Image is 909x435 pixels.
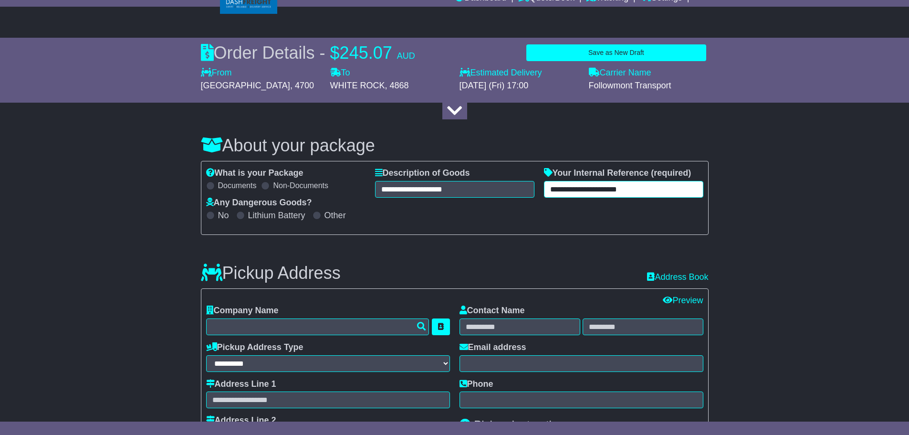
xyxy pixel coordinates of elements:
[206,306,279,316] label: Company Name
[330,43,340,63] span: $
[201,136,709,155] h3: About your package
[201,81,290,90] span: [GEOGRAPHIC_DATA]
[340,43,392,63] span: 245.07
[460,306,525,316] label: Contact Name
[201,264,341,283] h3: Pickup Address
[218,181,257,190] label: Documents
[663,296,703,305] a: Preview
[218,211,229,221] label: No
[474,418,570,431] span: Pickup Instructions
[460,342,526,353] label: Email address
[397,51,415,61] span: AUD
[324,211,346,221] label: Other
[206,168,303,179] label: What is your Package
[248,211,305,221] label: Lithium Battery
[206,198,312,208] label: Any Dangerous Goods?
[206,379,276,390] label: Address Line 1
[290,81,314,90] span: , 4700
[589,81,709,91] div: Followmont Transport
[273,181,328,190] label: Non-Documents
[201,42,415,63] div: Order Details -
[526,44,706,61] button: Save as New Draft
[330,68,350,78] label: To
[544,168,691,179] label: Your Internal Reference (required)
[375,168,470,179] label: Description of Goods
[330,81,385,90] span: WHITE ROCK
[206,415,276,426] label: Address Line 2
[201,68,232,78] label: From
[385,81,409,90] span: , 4868
[647,272,708,283] a: Address Book
[460,81,579,91] div: [DATE] (Fri) 17:00
[460,379,493,390] label: Phone
[460,68,579,78] label: Estimated Delivery
[206,342,303,353] label: Pickup Address Type
[589,68,651,78] label: Carrier Name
